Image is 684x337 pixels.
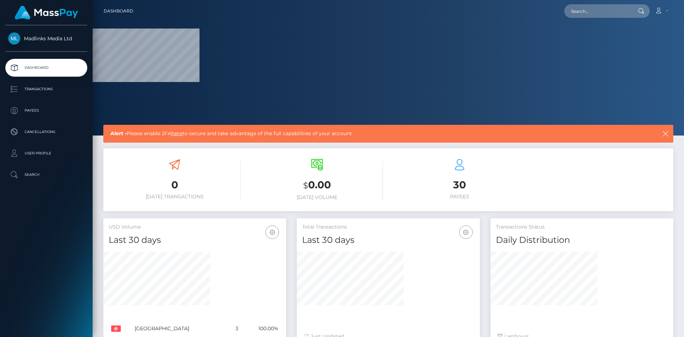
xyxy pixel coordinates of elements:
[394,194,525,200] h6: Payees
[8,148,84,159] p: User Profile
[5,144,87,162] a: User Profile
[303,180,308,190] small: $
[8,62,84,73] p: Dashboard
[109,178,240,192] h3: 0
[104,4,133,19] a: Dashboard
[5,166,87,184] a: Search
[8,84,84,95] p: Transactions
[111,324,121,333] img: HK.png
[109,194,240,200] h6: [DATE] Transactions
[496,224,668,231] h5: Transactions Status
[5,80,87,98] a: Transactions
[5,123,87,141] a: Cancellations
[110,130,605,137] span: Please enable 2FA to secure and take advantage of the full capabilities of your account
[8,127,84,137] p: Cancellations
[8,105,84,116] p: Payees
[394,178,525,192] h3: 30
[251,194,383,200] h6: [DATE] Volume
[171,130,182,137] a: here
[109,234,281,246] h4: Last 30 days
[5,102,87,119] a: Payees
[251,178,383,193] h3: 0.00
[110,130,126,137] b: Alert -
[302,234,474,246] h4: Last 30 days
[8,169,84,180] p: Search
[15,6,78,20] img: MassPay Logo
[109,224,281,231] h5: USD Volume
[496,234,668,246] h4: Daily Distribution
[302,224,474,231] h5: Total Transactions
[8,32,20,45] img: Madlinks Media Ltd
[564,4,631,18] input: Search...
[5,59,87,77] a: Dashboard
[5,35,87,42] span: Madlinks Media Ltd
